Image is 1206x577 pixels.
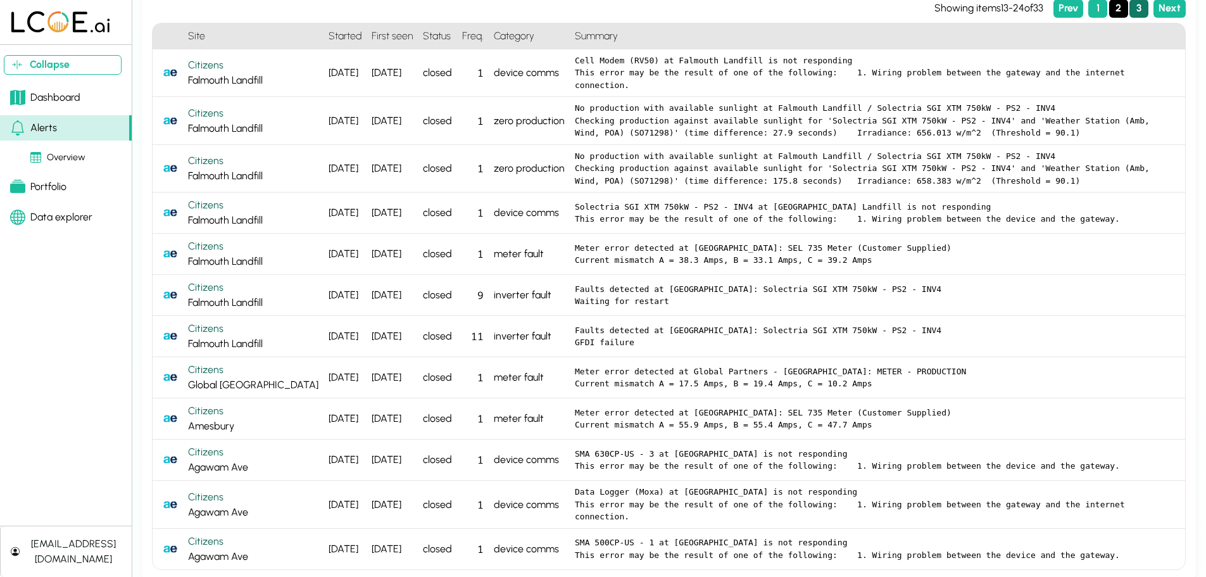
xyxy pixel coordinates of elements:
div: [DATE] [323,529,367,569]
div: 1 [457,481,489,529]
div: Amesbury [188,403,318,434]
h4: Started [323,23,367,49]
pre: No production with available sunlight at Falmouth Landfill / Solectria SGI XTM 750kW - PS2 - INV4... [575,102,1175,139]
div: 11 [457,316,489,357]
img: PowerTrack [163,161,178,176]
div: Overview [30,151,85,165]
div: Citizens [188,362,318,377]
div: Falmouth Landfill [188,321,318,352]
div: Alerts [10,120,57,136]
div: [DATE] [367,234,418,275]
pre: SMA 500CP-US - 1 at [GEOGRAPHIC_DATA] is not responding This error may be the result of one of th... [575,536,1175,561]
h4: Site [183,23,323,49]
img: PowerTrack [163,452,178,467]
div: 1 [457,234,489,275]
div: Showing items 13 - 24 of 33 [934,1,1043,16]
div: meter fault [489,398,570,440]
div: Citizens [188,58,318,73]
div: 1 [457,193,489,234]
h4: First seen [367,23,418,49]
div: Falmouth Landfill [188,280,318,310]
div: [DATE] [367,529,418,569]
h4: Category [489,23,570,49]
img: PowerTrack [163,542,178,557]
pre: No production with available sunlight at Falmouth Landfill / Solectria SGI XTM 750kW - PS2 - INV4... [575,150,1175,187]
div: inverter fault [489,316,570,357]
img: PowerTrack [163,411,178,426]
div: Dashboard [10,90,80,105]
div: [DATE] [323,357,367,398]
div: Citizens [188,321,318,336]
div: Citizens [188,403,318,419]
div: closed [418,193,457,234]
div: meter fault [489,357,570,398]
div: closed [418,145,457,193]
div: Falmouth Landfill [188,198,318,228]
div: 1 [457,529,489,569]
div: [DATE] [367,316,418,357]
div: [DATE] [323,49,367,98]
div: Citizens [188,239,318,254]
div: closed [418,529,457,569]
div: Citizens [188,153,318,168]
img: PowerTrack [163,205,178,220]
pre: Meter error detected at Global Partners - [GEOGRAPHIC_DATA]: METER - PRODUCTION Current mismatch ... [575,365,1175,390]
div: Citizens [188,445,318,460]
div: 9 [457,275,489,316]
div: [DATE] [367,193,418,234]
div: [DATE] [367,481,418,529]
div: zero production [489,97,570,145]
div: Falmouth Landfill [188,106,318,136]
div: Falmouth Landfill [188,58,318,88]
div: device comms [489,49,570,98]
div: Agawam Ave [188,445,318,475]
div: 1 [457,49,489,98]
div: closed [418,316,457,357]
div: Falmouth Landfill [188,153,318,184]
pre: SMA 630CP-US - 3 at [GEOGRAPHIC_DATA] is not responding This error may be the result of one of th... [575,448,1175,472]
h4: Summary [570,23,1185,49]
div: Citizens [188,280,318,295]
div: closed [418,97,457,145]
pre: Cell Modem (RV50) at Falmouth Landfill is not responding This error may be the result of one of t... [575,54,1175,92]
img: PowerTrack [163,370,178,385]
pre: Faults detected at [GEOGRAPHIC_DATA]: Solectria SGI XTM 750kW - PS2 - INV4 GFDI failure [575,324,1175,349]
img: PowerTrack [163,329,178,344]
div: [EMAIL_ADDRESS][DOMAIN_NAME] [25,536,122,567]
img: PowerTrack [163,288,178,303]
pre: Data Logger (Moxa) at [GEOGRAPHIC_DATA] is not responding This error may be the result of one of ... [575,486,1175,523]
div: Agawam Ave [188,490,318,520]
pre: Meter error detected at [GEOGRAPHIC_DATA]: SEL 735 Meter (Customer Supplied) Current mismatch A =... [575,242,1175,267]
div: [DATE] [323,234,367,275]
pre: Meter error detected at [GEOGRAPHIC_DATA]: SEL 735 Meter (Customer Supplied) Current mismatch A =... [575,407,1175,431]
div: closed [418,275,457,316]
div: 1 [457,145,489,193]
img: PowerTrack [163,113,178,129]
div: [DATE] [367,275,418,316]
div: device comms [489,529,570,569]
div: Global [GEOGRAPHIC_DATA] [188,362,318,393]
div: meter fault [489,234,570,275]
div: Falmouth Landfill [188,239,318,269]
div: closed [418,398,457,440]
div: closed [418,481,457,529]
div: [DATE] [323,145,367,193]
img: PowerTrack [163,65,178,80]
div: [DATE] [323,193,367,234]
div: [DATE] [367,398,418,440]
button: Collapse [4,55,122,75]
div: Portfolio [10,179,66,194]
div: Citizens [188,198,318,213]
pre: Solectria SGI XTM 750kW - PS2 - INV4 at [GEOGRAPHIC_DATA] Landfill is not responding This error m... [575,201,1175,225]
div: [DATE] [323,398,367,440]
div: [DATE] [323,97,367,145]
img: PowerTrack [163,246,178,262]
div: 1 [457,97,489,145]
h4: Freq. [457,23,489,49]
div: Data explorer [10,210,92,225]
div: [DATE] [367,49,418,98]
div: [DATE] [367,357,418,398]
div: Citizens [188,490,318,505]
div: closed [418,234,457,275]
div: [DATE] [323,481,367,529]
